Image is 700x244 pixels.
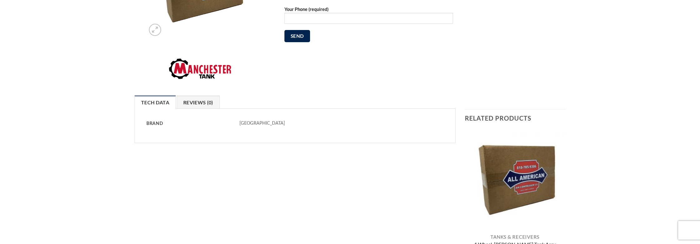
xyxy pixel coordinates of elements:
a: Reviews (0) [177,96,220,109]
img: Placeholder [465,130,565,231]
label: Your Phone (required) [284,6,453,28]
table: Product Details [144,118,446,128]
p: Tanks & Receivers [465,234,565,240]
a: Zoom [149,24,161,36]
img: Manchester-Tank [167,57,233,82]
input: Send [284,30,310,42]
h3: Related products [465,110,566,127]
th: Brand [144,118,237,128]
a: Tech Data [135,96,176,109]
p: [GEOGRAPHIC_DATA] [239,120,446,126]
input: Your Phone (required) [284,13,453,24]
